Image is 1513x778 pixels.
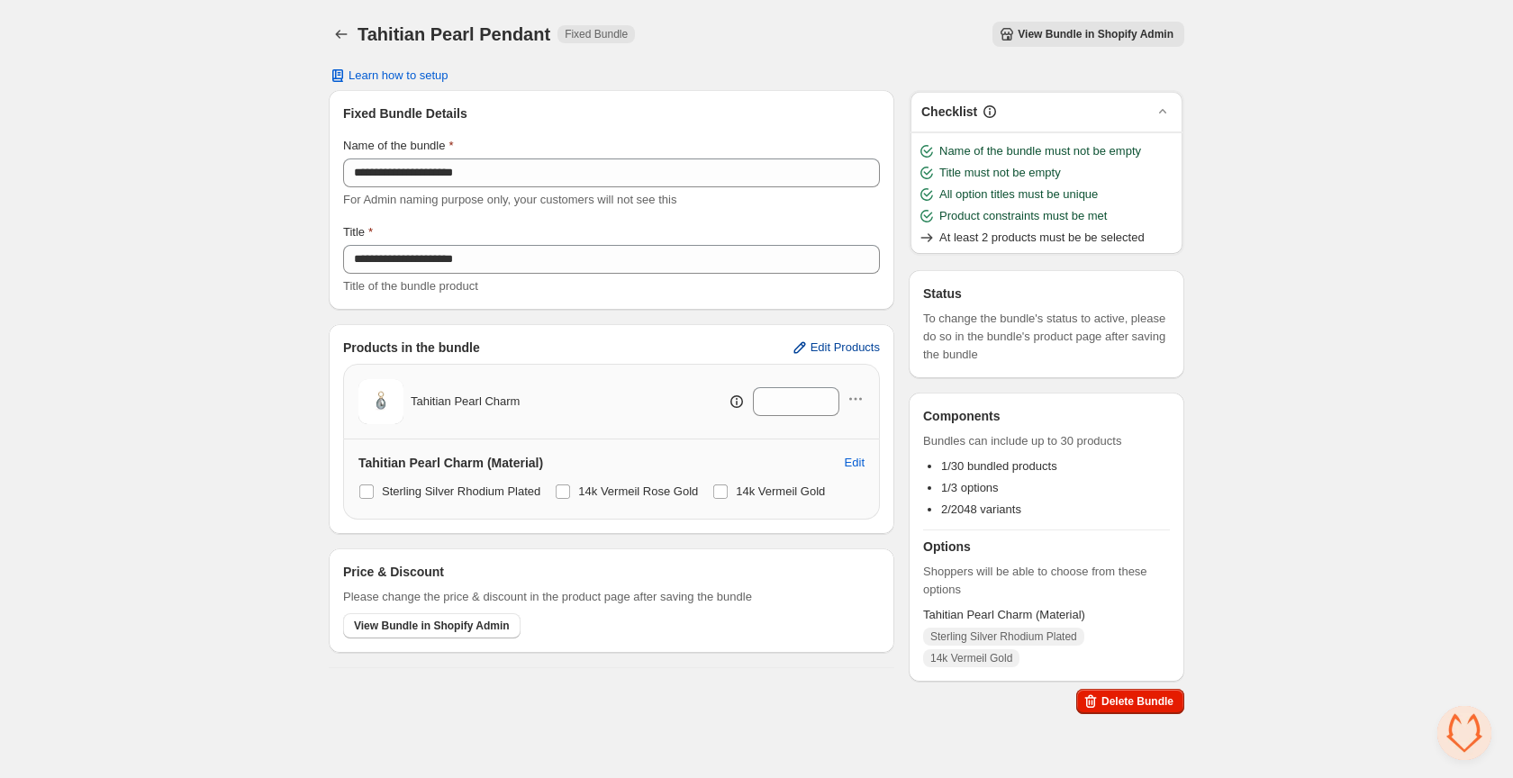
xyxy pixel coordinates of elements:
[358,23,550,45] h1: Tahitian Pearl Pendant
[329,22,354,47] button: Back
[941,481,999,494] span: 1/3 options
[939,185,1098,204] span: All option titles must be unique
[411,393,520,411] span: Tahitian Pearl Charm
[318,63,459,88] button: Learn how to setup
[939,207,1107,225] span: Product constraints must be met
[343,339,480,357] h3: Products in the bundle
[923,407,1001,425] h3: Components
[939,142,1141,160] span: Name of the bundle must not be empty
[939,229,1145,247] span: At least 2 products must be be selected
[343,137,454,155] label: Name of the bundle
[941,502,1021,516] span: 2/2048 variants
[923,538,1170,556] h3: Options
[349,68,448,83] span: Learn how to setup
[921,103,977,121] h3: Checklist
[923,310,1170,364] span: To change the bundle's status to active, please do so in the bundle's product page after saving t...
[939,164,1061,182] span: Title must not be empty
[358,379,403,424] img: Tahitian Pearl Charm
[736,484,825,498] span: 14k Vermeil Gold
[923,432,1170,450] span: Bundles can include up to 30 products
[845,456,865,470] span: Edit
[343,613,521,638] button: View Bundle in Shopify Admin
[382,484,540,498] span: Sterling Silver Rhodium Plated
[923,563,1170,599] span: Shoppers will be able to choose from these options
[358,454,543,472] h3: Tahitian Pearl Charm (Material)
[343,223,373,241] label: Title
[992,22,1184,47] button: View Bundle in Shopify Admin
[941,459,1057,473] span: 1/30 bundled products
[1076,689,1184,714] button: Delete Bundle
[923,285,1170,303] h3: Status
[343,104,880,122] h3: Fixed Bundle Details
[811,340,880,355] span: Edit Products
[780,333,891,362] button: Edit Products
[834,448,875,477] button: Edit
[930,629,1077,644] span: Sterling Silver Rhodium Plated
[923,606,1170,624] span: Tahitian Pearl Charm (Material)
[1437,706,1491,760] div: Open chat
[343,279,478,293] span: Title of the bundle product
[1018,27,1173,41] span: View Bundle in Shopify Admin
[930,651,1012,665] span: 14k Vermeil Gold
[354,619,510,633] span: View Bundle in Shopify Admin
[343,193,676,206] span: For Admin naming purpose only, your customers will not see this
[565,27,628,41] span: Fixed Bundle
[343,588,752,606] span: Please change the price & discount in the product page after saving the bundle
[1101,694,1173,709] span: Delete Bundle
[343,563,444,581] h3: Price & Discount
[578,484,698,498] span: 14k Vermeil Rose Gold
